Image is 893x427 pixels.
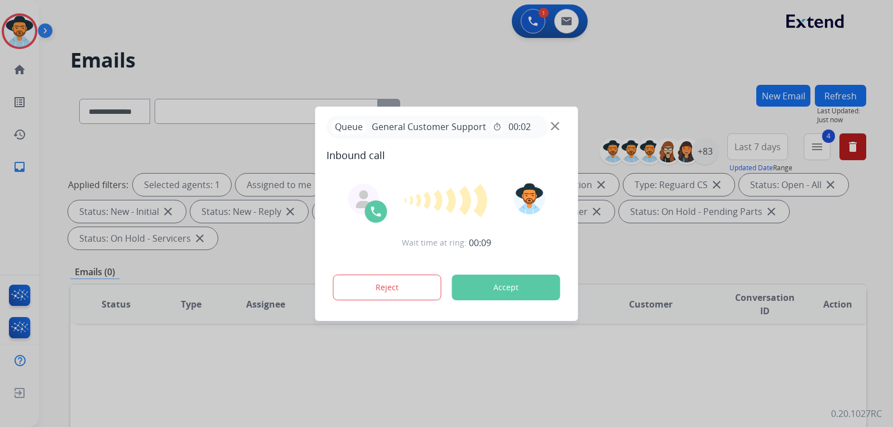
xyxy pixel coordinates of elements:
[493,122,502,131] mat-icon: timer
[551,122,559,130] img: close-button
[369,205,383,218] img: call-icon
[333,275,441,300] button: Reject
[452,275,560,300] button: Accept
[469,236,491,250] span: 00:09
[367,120,491,133] span: General Customer Support
[831,407,882,420] p: 0.20.1027RC
[355,190,373,208] img: agent-avatar
[513,183,545,214] img: avatar
[331,120,367,134] p: Queue
[402,237,467,248] span: Wait time at ring:
[508,120,531,133] span: 00:02
[327,147,567,163] span: Inbound call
